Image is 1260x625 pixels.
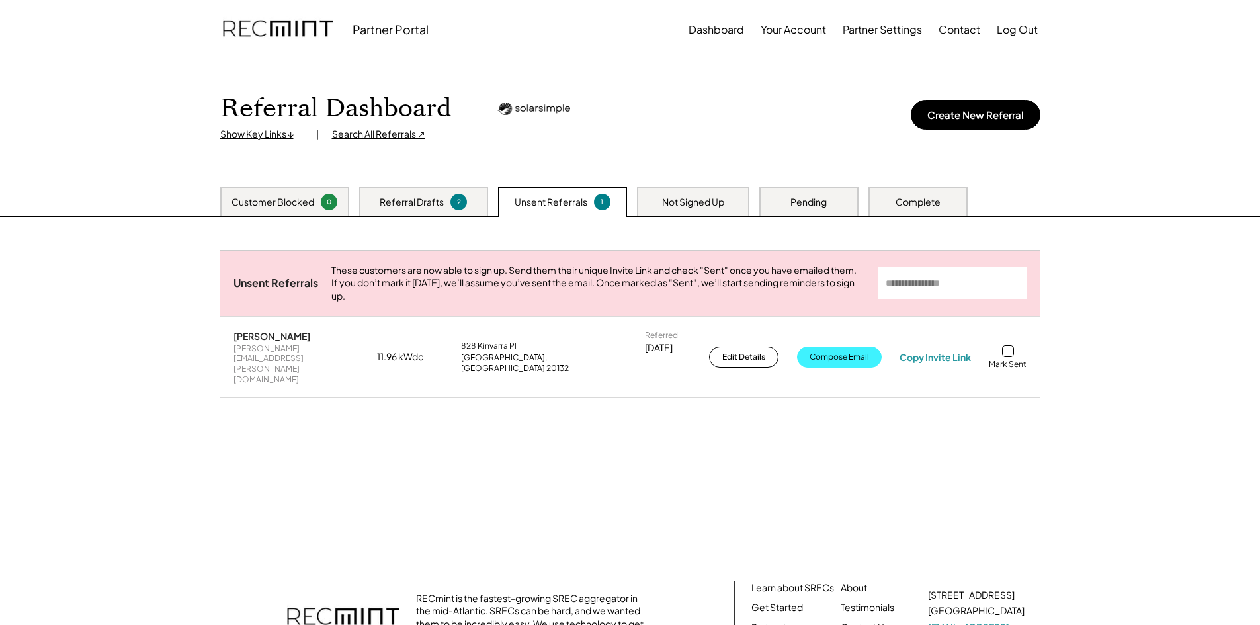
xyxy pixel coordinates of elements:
[843,17,922,43] button: Partner Settings
[751,601,803,614] a: Get Started
[353,22,429,37] div: Partner Portal
[928,589,1015,602] div: [STREET_ADDRESS]
[896,196,941,209] div: Complete
[316,128,319,141] div: |
[841,601,894,614] a: Testimonials
[939,17,980,43] button: Contact
[231,196,314,209] div: Customer Blocked
[380,196,444,209] div: Referral Drafts
[377,351,443,364] div: 11.96 kWdc
[515,196,587,209] div: Unsent Referrals
[662,196,724,209] div: Not Signed Up
[233,276,318,290] div: Unsent Referrals
[928,604,1025,618] div: [GEOGRAPHIC_DATA]
[751,581,834,595] a: Learn about SRECs
[461,353,626,373] div: [GEOGRAPHIC_DATA], [GEOGRAPHIC_DATA] 20132
[461,341,517,351] div: 828 Kinvarra Pl
[790,196,827,209] div: Pending
[841,581,867,595] a: About
[645,341,673,354] div: [DATE]
[709,347,778,368] button: Edit Details
[331,264,865,303] div: These customers are now able to sign up. Send them their unique Invite Link and check "Sent" once...
[220,93,451,124] h1: Referral Dashboard
[911,100,1040,130] button: Create New Referral
[233,330,310,342] div: [PERSON_NAME]
[761,17,826,43] button: Your Account
[989,359,1027,370] div: Mark Sent
[220,128,303,141] div: Show Key Links ↓
[997,17,1038,43] button: Log Out
[497,103,570,115] img: Logo_Horizontal-Black.png
[689,17,744,43] button: Dashboard
[233,343,359,384] div: [PERSON_NAME][EMAIL_ADDRESS][PERSON_NAME][DOMAIN_NAME]
[332,128,425,141] div: Search All Referrals ↗
[900,351,971,363] div: Copy Invite Link
[596,197,609,207] div: 1
[645,330,678,341] div: Referred
[797,347,882,368] button: Compose Email
[452,197,465,207] div: 2
[223,7,333,52] img: recmint-logotype%403x.png
[323,197,335,207] div: 0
